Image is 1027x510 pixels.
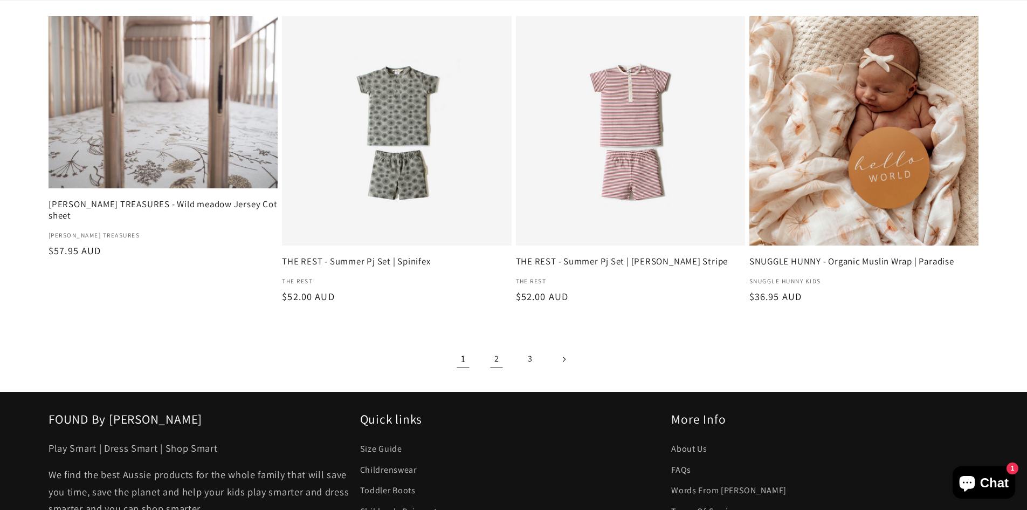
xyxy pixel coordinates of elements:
p: Play Smart | Dress Smart | Shop Smart [49,440,356,457]
span: Page 1 [450,345,477,373]
a: [PERSON_NAME] TREASURES - Wild meadow Jersey Cot sheet [49,199,278,222]
a: About Us [671,441,707,459]
a: Toddler Boots [360,480,416,501]
a: Words From [PERSON_NAME] [671,480,787,501]
h2: More Info [671,411,978,427]
a: Size Guide [360,441,402,459]
h2: FOUND By [PERSON_NAME] [49,411,356,427]
a: THE REST - Summer Pj Set | [PERSON_NAME] Stripe [516,256,745,267]
a: Page 2 [483,345,511,373]
a: Childrenswear [360,459,417,480]
h2: Quick links [360,411,667,427]
a: SNUGGLE HUNNY - Organic Muslin Wrap | Paradise [749,256,978,267]
inbox-online-store-chat: Shopify online store chat [949,466,1018,501]
a: THE REST - Summer Pj Set | Spinifex [282,256,511,267]
a: FAQs [671,459,691,480]
a: Next page [550,345,577,373]
a: Page 3 [516,345,544,373]
nav: Pagination [49,345,978,373]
